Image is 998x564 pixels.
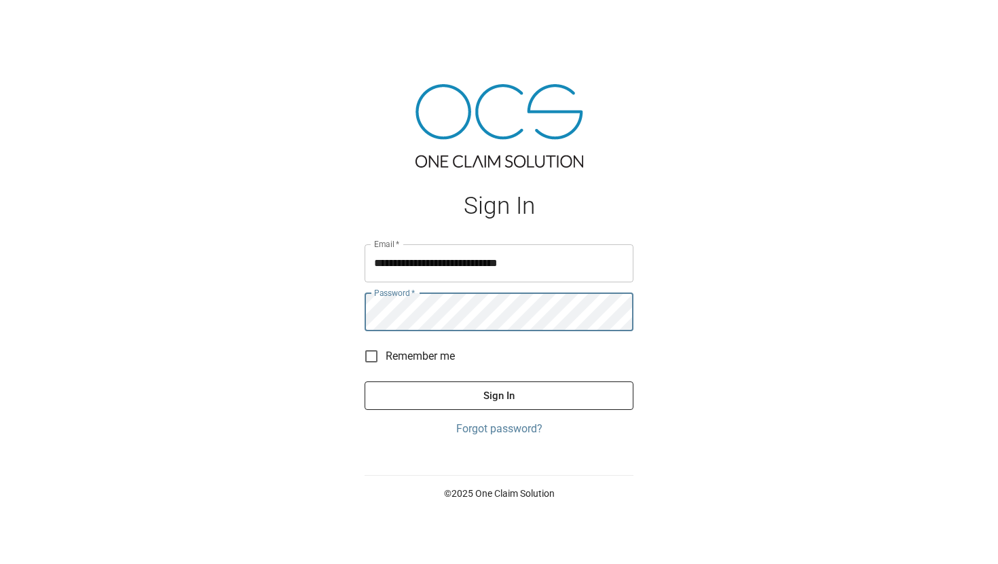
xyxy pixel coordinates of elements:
img: ocs-logo-tra.png [415,84,583,168]
img: ocs-logo-white-transparent.png [16,8,71,35]
label: Email [374,238,400,250]
p: © 2025 One Claim Solution [365,487,633,500]
span: Remember me [386,348,455,364]
button: Sign In [365,381,633,410]
h1: Sign In [365,192,633,220]
label: Password [374,287,415,299]
a: Forgot password? [365,421,633,437]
